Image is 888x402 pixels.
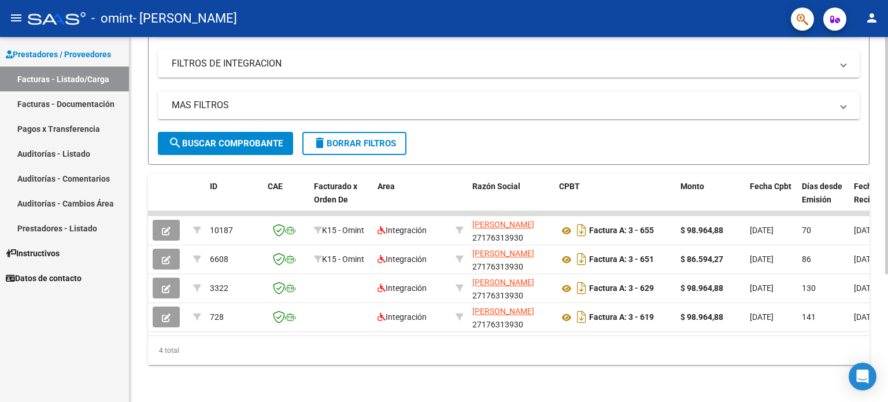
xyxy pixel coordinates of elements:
[854,255,878,264] span: [DATE]
[472,278,534,287] span: [PERSON_NAME]
[378,226,427,235] span: Integración
[802,255,811,264] span: 86
[9,11,23,25] mat-icon: menu
[168,136,182,150] mat-icon: search
[210,226,233,235] span: 10187
[750,182,791,191] span: Fecha Cpbt
[6,247,60,260] span: Instructivos
[472,305,550,329] div: 27176313930
[172,57,832,70] mat-panel-title: FILTROS DE INTEGRACION
[750,312,774,322] span: [DATE]
[854,226,878,235] span: [DATE]
[91,6,133,31] span: - omint
[158,132,293,155] button: Buscar Comprobante
[472,218,550,242] div: 27176313930
[574,221,589,239] i: Descargar documento
[302,132,406,155] button: Borrar Filtros
[268,182,283,191] span: CAE
[865,11,879,25] mat-icon: person
[559,182,580,191] span: CPBT
[378,255,427,264] span: Integración
[210,255,228,264] span: 6608
[750,283,774,293] span: [DATE]
[210,182,217,191] span: ID
[133,6,237,31] span: - [PERSON_NAME]
[750,226,774,235] span: [DATE]
[472,276,550,300] div: 27176313930
[210,283,228,293] span: 3322
[554,174,676,225] datatable-header-cell: CPBT
[314,182,357,204] span: Facturado x Orden De
[802,182,842,204] span: Días desde Emisión
[313,138,396,149] span: Borrar Filtros
[680,226,723,235] strong: $ 98.964,88
[378,182,395,191] span: Area
[205,174,263,225] datatable-header-cell: ID
[313,136,327,150] mat-icon: delete
[680,283,723,293] strong: $ 98.964,88
[574,308,589,326] i: Descargar documento
[750,255,774,264] span: [DATE]
[589,284,654,293] strong: Factura A: 3 - 629
[680,182,704,191] span: Monto
[574,250,589,268] i: Descargar documento
[680,255,723,264] strong: $ 86.594,27
[168,138,283,149] span: Buscar Comprobante
[6,48,111,61] span: Prestadores / Proveedores
[309,174,373,225] datatable-header-cell: Facturado x Orden De
[472,247,550,271] div: 27176313930
[322,226,364,235] span: K15 - Omint
[854,283,878,293] span: [DATE]
[6,272,82,285] span: Datos de contacto
[802,283,816,293] span: 130
[378,283,427,293] span: Integración
[378,312,427,322] span: Integración
[745,174,797,225] datatable-header-cell: Fecha Cpbt
[676,174,745,225] datatable-header-cell: Monto
[854,312,878,322] span: [DATE]
[472,249,534,258] span: [PERSON_NAME]
[802,312,816,322] span: 141
[802,226,811,235] span: 70
[322,255,364,264] span: K15 - Omint
[589,226,654,235] strong: Factura A: 3 - 655
[574,279,589,297] i: Descargar documento
[797,174,849,225] datatable-header-cell: Días desde Emisión
[468,174,554,225] datatable-header-cell: Razón Social
[849,363,876,390] div: Open Intercom Messenger
[148,336,869,365] div: 4 total
[172,99,832,112] mat-panel-title: MAS FILTROS
[472,220,534,229] span: [PERSON_NAME]
[210,312,224,322] span: 728
[158,91,860,119] mat-expansion-panel-header: MAS FILTROS
[589,313,654,322] strong: Factura A: 3 - 619
[680,312,723,322] strong: $ 98.964,88
[472,307,534,316] span: [PERSON_NAME]
[589,255,654,264] strong: Factura A: 3 - 651
[158,50,860,78] mat-expansion-panel-header: FILTROS DE INTEGRACION
[373,174,451,225] datatable-header-cell: Area
[263,174,309,225] datatable-header-cell: CAE
[854,182,886,204] span: Fecha Recibido
[472,182,520,191] span: Razón Social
